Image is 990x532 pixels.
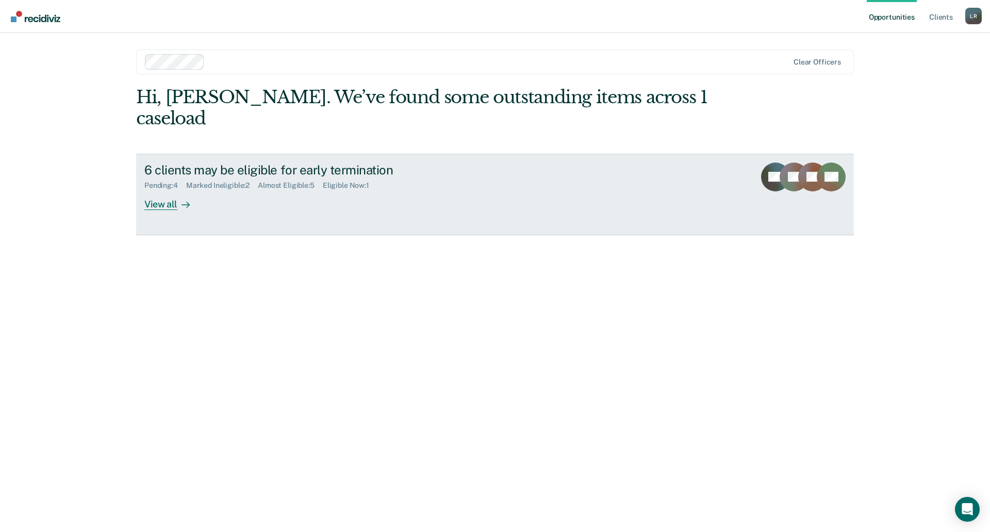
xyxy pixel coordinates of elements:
[144,163,506,178] div: 6 clients may be eligible for early termination
[186,181,258,190] div: Marked Ineligible : 2
[965,8,982,24] div: L R
[794,58,841,67] div: Clear officers
[955,497,980,522] div: Open Intercom Messenger
[258,181,323,190] div: Almost Eligible : 5
[323,181,377,190] div: Eligible Now : 1
[136,87,711,129] div: Hi, [PERSON_NAME]. We’ve found some outstanding items across 1 caseload
[11,11,60,22] img: Recidiviz
[144,190,202,210] div: View all
[144,181,186,190] div: Pending : 4
[136,154,854,235] a: 6 clients may be eligible for early terminationPending:4Marked Ineligible:2Almost Eligible:5Eligi...
[965,8,982,24] button: Profile dropdown button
